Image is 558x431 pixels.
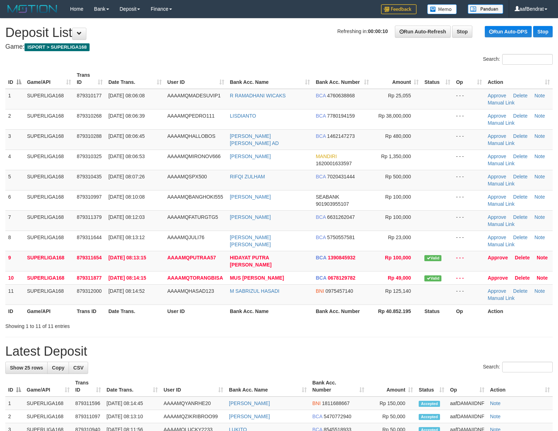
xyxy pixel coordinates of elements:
th: Game/API: activate to sort column ascending [24,69,74,89]
span: Valid transaction [424,255,441,261]
a: [PERSON_NAME] [229,414,270,419]
th: Rp 40.852.195 [372,305,422,318]
td: - - - [453,210,485,231]
img: panduan.png [468,4,503,14]
span: Copy 1620001633597 to clipboard [316,161,352,166]
a: Manual Link [488,201,515,207]
a: Delete [513,174,527,179]
a: Note [535,93,545,98]
span: Copy 1811688667 to clipboard [322,400,350,406]
span: Accepted [419,414,440,420]
td: SUPERLIGA168 [24,210,74,231]
td: SUPERLIGA168 [24,89,74,109]
td: - - - [453,190,485,210]
a: Manual Link [488,242,515,247]
td: SUPERLIGA168 [24,190,74,210]
span: [DATE] 08:13:15 [108,255,146,260]
span: [DATE] 08:07:26 [108,174,145,179]
td: 6 [5,190,24,210]
span: AAAAMQFATURGTG5 [167,214,218,220]
td: 4 [5,150,24,170]
th: Game/API: activate to sort column ascending [24,376,73,397]
span: Rp 500,000 [385,174,411,179]
span: BCA [316,255,326,260]
a: Approve [488,214,506,220]
td: 2 [5,109,24,129]
td: 5 [5,170,24,190]
a: Run Auto-Refresh [395,26,451,38]
td: 879311097 [73,410,104,423]
td: aafDAMAIIDNF [447,410,487,423]
a: Manual Link [488,120,515,126]
td: - - - [453,231,485,251]
th: Action [485,305,553,318]
span: [DATE] 08:14:15 [108,275,146,281]
td: 1 [5,397,24,410]
td: SUPERLIGA168 [24,271,74,284]
a: Note [535,113,545,119]
span: 879310435 [77,174,102,179]
a: Approve [488,194,506,200]
span: BCA [316,174,326,179]
td: SUPERLIGA168 [24,397,73,410]
a: Note [490,414,501,419]
a: [PERSON_NAME] [229,400,270,406]
span: AAAAMQTORANGBISA [167,275,223,281]
th: Bank Acc. Number [313,305,372,318]
td: 11 [5,284,24,305]
a: RIFQI ZULHAM [230,174,265,179]
th: ID: activate to sort column descending [5,69,24,89]
td: AAAAMQYANRHE20 [161,397,226,410]
span: Rp 25,055 [388,93,411,98]
span: Copy 0678129782 to clipboard [328,275,355,281]
th: Amount: activate to sort column ascending [372,69,422,89]
span: 879310288 [77,133,102,139]
td: aafDAMAIIDNF [447,397,487,410]
div: Showing 1 to 11 of 11 entries [5,320,227,330]
span: 879310268 [77,113,102,119]
strong: 00:00:10 [368,28,388,34]
a: Delete [515,255,530,260]
td: [DATE] 08:14:45 [104,397,161,410]
td: AAAAMQZIKRIBROO99 [161,410,226,423]
a: Approve [488,174,506,179]
td: - - - [453,271,485,284]
a: M SABRIZUL HASADI [230,288,280,294]
a: Approve [488,93,506,98]
th: Bank Acc. Name [227,305,313,318]
td: SUPERLIGA168 [24,109,74,129]
a: [PERSON_NAME] [230,214,271,220]
span: Copy 6631262047 to clipboard [327,214,355,220]
a: Note [535,235,545,240]
a: Manual Link [488,161,515,166]
a: Note [535,133,545,139]
span: 879310177 [77,93,102,98]
td: SUPERLIGA168 [24,410,73,423]
span: Copy [52,365,64,371]
span: BCA [316,113,326,119]
td: SUPERLIGA168 [24,129,74,150]
span: [DATE] 08:06:45 [108,133,145,139]
a: Delete [513,214,527,220]
span: Copy 5750557581 to clipboard [327,235,355,240]
a: Show 25 rows [5,362,48,374]
a: [PERSON_NAME] [PERSON_NAME] [230,235,271,247]
span: AAAAMQPUTRAA57 [167,255,216,260]
span: [DATE] 08:06:39 [108,113,145,119]
a: Delete [513,93,527,98]
span: SEABANK [316,194,339,200]
span: BCA [316,275,326,281]
span: [DATE] 08:13:12 [108,235,145,240]
th: Amount: activate to sort column ascending [367,376,416,397]
a: Manual Link [488,100,515,106]
span: 879311877 [77,275,102,281]
span: Copy 4760638868 to clipboard [327,93,355,98]
th: Bank Acc. Name: activate to sort column ascending [227,69,313,89]
th: Trans ID [74,305,106,318]
img: MOTION_logo.png [5,4,59,14]
th: Bank Acc. Number: activate to sort column ascending [310,376,367,397]
th: Action: activate to sort column ascending [485,69,553,89]
td: [DATE] 08:13:10 [104,410,161,423]
td: SUPERLIGA168 [24,150,74,170]
span: Rp 100,000 [385,214,411,220]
